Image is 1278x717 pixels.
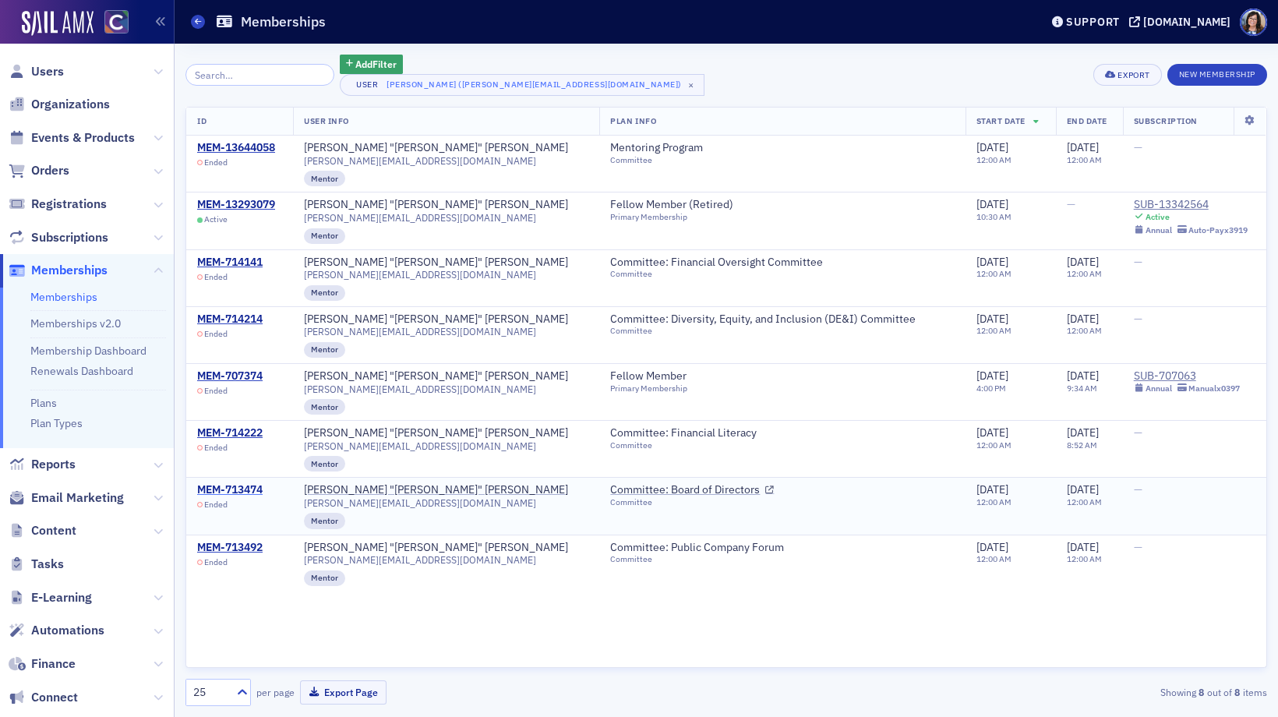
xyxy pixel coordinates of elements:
div: Annual [1146,383,1172,394]
a: [PERSON_NAME] "[PERSON_NAME]" [PERSON_NAME] [304,256,568,270]
div: [PERSON_NAME] "[PERSON_NAME]" [PERSON_NAME] [304,483,568,497]
time: 12:00 AM [1067,496,1102,507]
div: Mentor [304,342,345,358]
a: Users [9,63,64,80]
span: Plan Info [610,115,656,126]
span: Add Filter [355,57,397,71]
a: SUB-707063 [1134,369,1241,383]
div: Primary Membership [610,383,701,394]
a: Fellow Member (Retired) [610,198,747,212]
span: — [1134,426,1142,440]
a: [PERSON_NAME] "[PERSON_NAME]" [PERSON_NAME] [304,541,568,555]
div: Mentor [304,513,345,528]
a: SailAMX [22,11,94,36]
div: 25 [193,684,228,701]
span: [DATE] [1067,482,1099,496]
span: Connect [31,689,78,706]
span: [DATE] [976,197,1008,211]
a: Subscriptions [9,229,108,246]
span: Organizations [31,96,110,113]
div: MEM-13644058 [197,141,275,155]
div: MEM-707374 [197,369,263,383]
div: Export [1117,71,1149,79]
div: Manual x0397 [1188,383,1240,394]
time: 9:34 AM [1067,383,1097,394]
div: Annual [1146,225,1172,235]
div: [PERSON_NAME] "[PERSON_NAME]" [PERSON_NAME] [304,313,568,327]
div: User [351,79,384,90]
a: Committee: Financial Oversight Committee [610,256,837,270]
div: MEM-713492 [197,541,263,555]
span: Registrations [31,196,107,213]
button: User[PERSON_NAME] ([PERSON_NAME][EMAIL_ADDRESS][DOMAIN_NAME])× [340,74,704,96]
span: Content [31,522,76,539]
span: × [684,78,698,92]
button: Export Page [300,680,387,705]
a: [PERSON_NAME] "[PERSON_NAME]" [PERSON_NAME] [304,141,568,155]
a: Memberships [30,290,97,304]
span: Subscriptions [31,229,108,246]
span: [PERSON_NAME][EMAIL_ADDRESS][DOMAIN_NAME] [304,440,536,452]
div: Committee [610,269,837,279]
a: [PERSON_NAME] "[PERSON_NAME]" [PERSON_NAME] [304,426,568,440]
a: Memberships [9,262,108,279]
div: Primary Membership [610,212,747,222]
span: Finance [31,655,76,673]
time: 12:00 AM [976,553,1011,564]
a: Memberships v2.0 [30,316,121,330]
span: Memberships [31,262,108,279]
a: MEM-13293079 [197,198,275,212]
a: Membership Dashboard [30,344,147,358]
button: AddFilter [340,55,404,74]
span: Start Date [976,115,1026,126]
div: [PERSON_NAME] "[PERSON_NAME]" [PERSON_NAME] [304,198,568,212]
span: Profile [1240,9,1267,36]
div: Showing out of items [917,685,1267,699]
a: MEM-714141 [197,256,263,270]
a: Finance [9,655,76,673]
div: Committee [610,440,771,450]
span: Ended [204,272,228,282]
time: 12:00 AM [976,325,1011,336]
div: MEM-714214 [197,313,263,327]
span: [DATE] [1067,369,1099,383]
span: ID [197,115,207,126]
div: Committee [610,326,930,336]
a: Committee: Financial Literacy [610,426,771,440]
a: Reports [9,456,76,473]
span: Ended [204,329,228,339]
img: SailAMX [104,10,129,34]
span: [DATE] [1067,312,1099,326]
span: [DATE] [976,482,1008,496]
a: Fellow Member [610,369,701,383]
span: [DATE] [976,369,1008,383]
a: View Homepage [94,10,129,37]
span: E-Learning [31,589,92,606]
span: [DATE] [1067,426,1099,440]
div: Mentor [304,228,345,244]
div: MEM-714222 [197,426,263,440]
div: [DOMAIN_NAME] [1143,15,1230,29]
a: E-Learning [9,589,92,606]
span: Subscription [1134,115,1198,126]
a: SUB-13342564 [1134,198,1248,212]
time: 4:00 PM [976,383,1006,394]
a: MEM-713474 [197,483,263,497]
button: [DOMAIN_NAME] [1129,16,1236,27]
time: 12:00 AM [976,154,1011,165]
span: — [1134,140,1142,154]
span: [PERSON_NAME][EMAIL_ADDRESS][DOMAIN_NAME] [304,326,536,337]
time: 12:00 AM [1067,268,1102,279]
span: Ended [204,557,228,567]
span: [PERSON_NAME][EMAIL_ADDRESS][DOMAIN_NAME] [304,383,536,395]
span: Automations [31,622,104,639]
span: [DATE] [976,140,1008,154]
span: [PERSON_NAME][EMAIL_ADDRESS][DOMAIN_NAME] [304,497,536,509]
time: 12:00 AM [1067,325,1102,336]
div: Mentor [304,285,345,301]
span: — [1067,197,1075,211]
strong: 8 [1196,685,1207,699]
label: per page [256,685,295,699]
